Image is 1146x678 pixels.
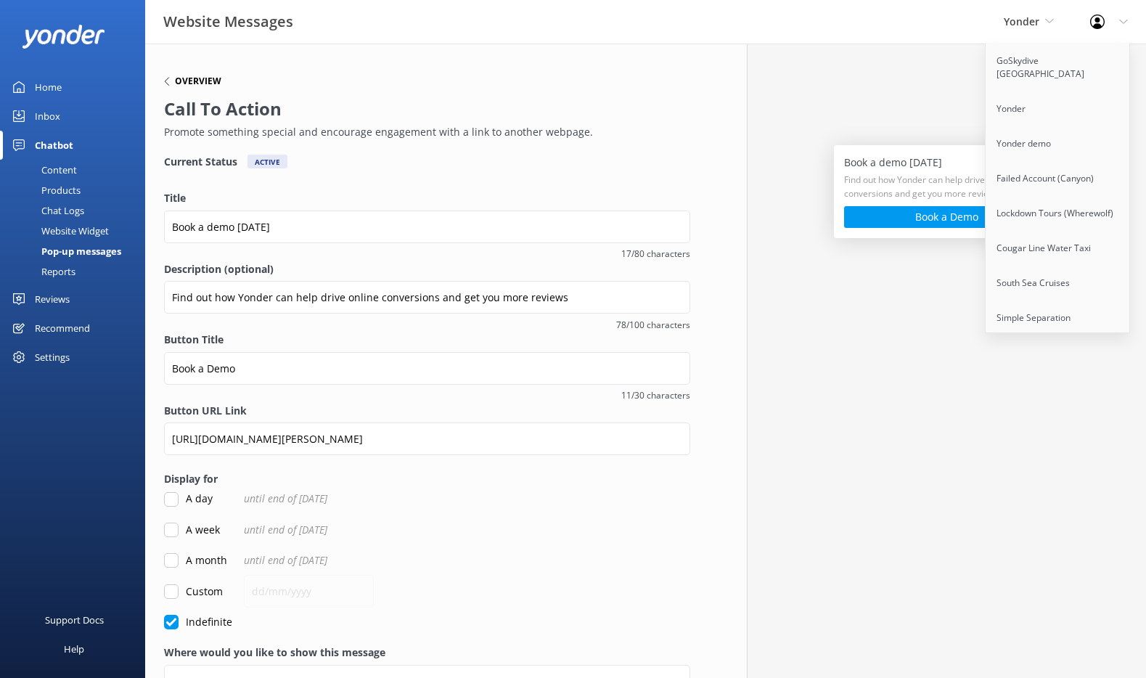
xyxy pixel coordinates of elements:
[9,180,81,200] div: Products
[244,522,327,538] span: until end of [DATE]
[844,155,1049,170] h5: Book a demo [DATE]
[35,131,73,160] div: Chatbot
[9,241,145,261] a: Pop-up messages
[986,266,1131,301] a: South Sea Cruises
[164,190,690,206] label: Title
[35,102,60,131] div: Inbox
[164,422,690,455] input: Button URL
[35,314,90,343] div: Recommend
[164,155,237,168] h4: Current Status
[844,173,1049,200] h5: Find out how Yonder can help drive online conversions and get you more reviews
[9,160,145,180] a: Content
[164,584,223,600] label: Custom
[986,196,1131,231] a: Lockdown Tours (Wherewolf)
[164,388,690,402] span: 11/30 characters
[986,126,1131,161] a: Yonder demo
[164,77,221,86] button: Overview
[244,575,374,608] input: dd/mm/yyyy
[164,352,690,385] input: Button Title
[9,200,145,221] a: Chat Logs
[986,91,1131,126] a: Yonder
[164,247,690,261] span: 17/80 characters
[164,332,690,348] label: Button Title
[9,200,84,221] div: Chat Logs
[164,281,690,314] input: Description
[164,261,690,277] label: Description (optional)
[164,471,690,487] label: Display for
[164,614,232,630] label: Indefinite
[35,73,62,102] div: Home
[1004,15,1039,28] span: Yonder
[9,261,145,282] a: Reports
[9,180,145,200] a: Products
[164,95,683,123] h2: Call To Action
[9,221,145,241] a: Website Widget
[45,605,104,634] div: Support Docs
[164,318,690,332] span: 78/100 characters
[844,206,1049,228] button: Book a Demo
[35,343,70,372] div: Settings
[35,285,70,314] div: Reviews
[164,211,690,243] input: Title
[244,552,327,568] span: until end of [DATE]
[64,634,84,663] div: Help
[9,261,75,282] div: Reports
[986,301,1131,335] a: Simple Separation
[986,161,1131,196] a: Failed Account (Canyon)
[22,25,105,49] img: yonder-white-logo.png
[164,124,683,140] p: Promote something special and encourage engagement with a link to another webpage.
[986,231,1131,266] a: Cougar Line Water Taxi
[164,552,227,568] label: A month
[164,403,690,419] label: Button URL Link
[164,522,220,538] label: A week
[164,645,690,661] label: Where would you like to show this message
[244,491,327,507] span: until end of [DATE]
[247,155,287,168] div: Active
[9,160,77,180] div: Content
[164,491,213,507] label: A day
[163,10,293,33] h3: Website Messages
[9,241,121,261] div: Pop-up messages
[175,77,221,86] h6: Overview
[986,44,1131,91] a: GoSkydive [GEOGRAPHIC_DATA]
[9,221,109,241] div: Website Widget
